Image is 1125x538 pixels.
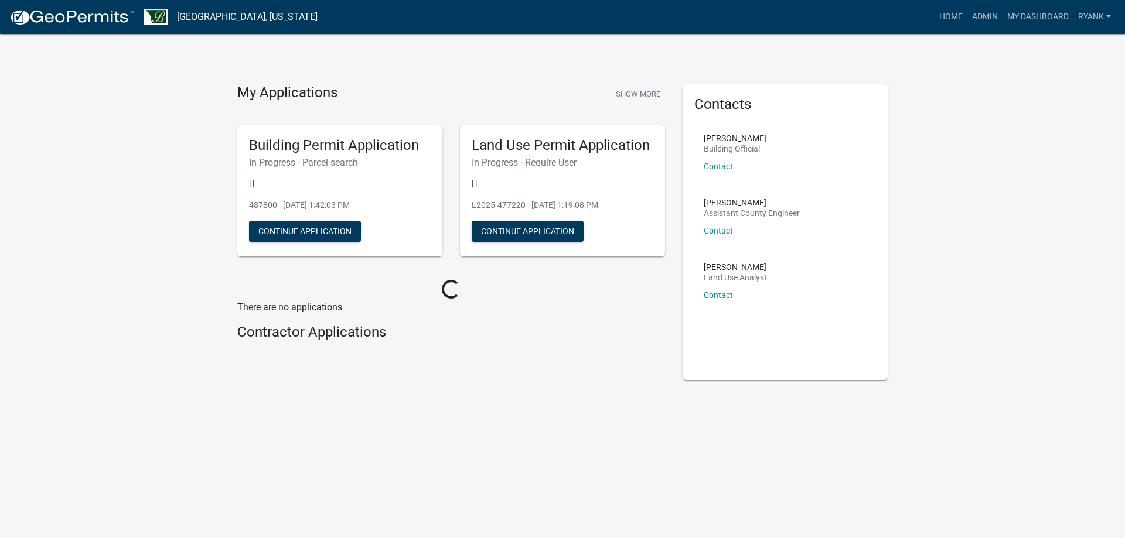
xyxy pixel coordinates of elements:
h5: Land Use Permit Application [472,137,653,154]
p: There are no applications [237,300,665,314]
p: Land Use Analyst [704,273,767,282]
p: [PERSON_NAME] [704,134,766,142]
a: Home [935,6,967,28]
button: Continue Application [249,221,361,242]
p: [PERSON_NAME] [704,198,800,207]
wm-workflow-list-section: Contractor Applications [237,324,665,345]
h6: In Progress - Require User [472,157,653,168]
a: Admin [967,6,1003,28]
p: Building Official [704,145,766,153]
p: L2025-477220 - [DATE] 1:19:08 PM [472,199,653,211]
button: Show More [611,84,665,104]
p: | | [472,177,653,190]
img: Benton County, Minnesota [144,9,168,25]
h5: Contacts [694,96,876,113]
p: 487800 - [DATE] 1:42:03 PM [249,199,431,211]
h4: My Applications [237,84,337,102]
p: Assistant County Engineer [704,209,800,217]
button: Continue Application [472,221,584,242]
a: RyanK [1073,6,1116,28]
a: Contact [704,162,733,171]
h6: In Progress - Parcel search [249,157,431,168]
p: [PERSON_NAME] [704,263,767,271]
p: | | [249,177,431,190]
a: [GEOGRAPHIC_DATA], [US_STATE] [177,7,318,27]
h5: Building Permit Application [249,137,431,154]
a: Contact [704,290,733,300]
a: My Dashboard [1003,6,1073,28]
a: Contact [704,226,733,235]
h4: Contractor Applications [237,324,665,341]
